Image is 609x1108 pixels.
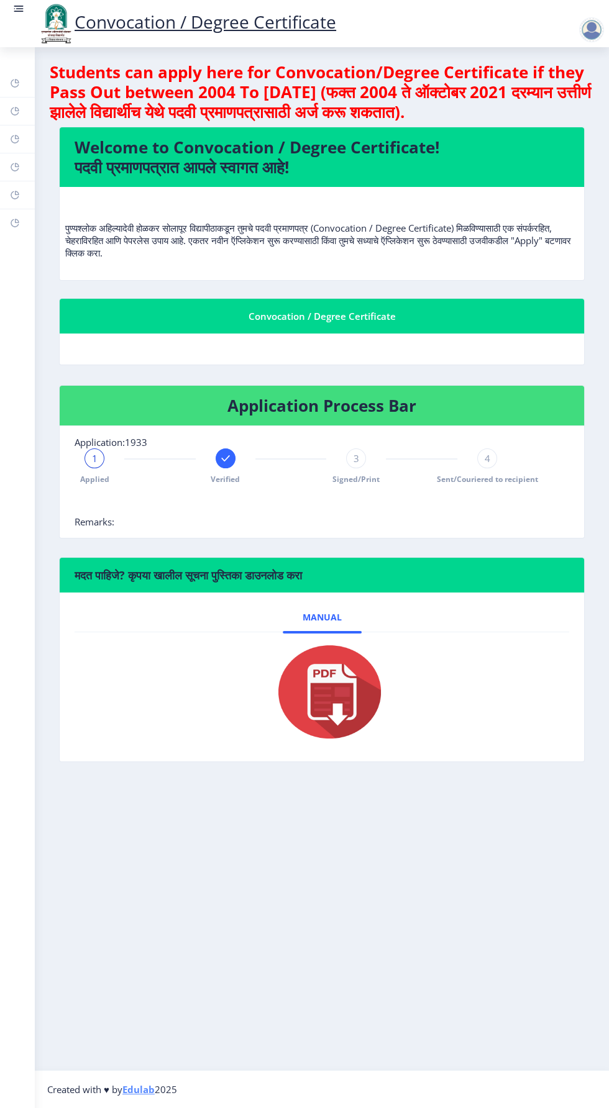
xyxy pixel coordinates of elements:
[50,62,594,122] h4: Students can apply here for Convocation/Degree Certificate if they Pass Out between 2004 To [DATE...
[75,436,147,448] span: Application:1933
[303,612,342,622] span: Manual
[92,452,98,465] span: 1
[354,452,359,465] span: 3
[485,452,490,465] span: 4
[260,642,384,742] img: pdf.png
[80,474,109,484] span: Applied
[37,10,336,34] a: Convocation / Degree Certificate
[75,568,569,583] h6: मदत पाहिजे? कृपया खालील सूचना पुस्तिका डाउनलोड करा
[37,2,75,45] img: logo
[47,1083,177,1096] span: Created with ♥ by 2025
[332,474,380,484] span: Signed/Print
[65,197,579,259] p: पुण्यश्लोक अहिल्यादेवी होळकर सोलापूर विद्यापीठाकडून तुमचे पदवी प्रमाणपत्र (Convocation / Degree C...
[211,474,240,484] span: Verified
[75,137,569,177] h4: Welcome to Convocation / Degree Certificate! पदवी प्रमाणपत्रात आपले स्वागत आहे!
[75,396,569,415] h4: Application Process Bar
[75,515,114,528] span: Remarks:
[75,309,569,324] div: Convocation / Degree Certificate
[437,474,538,484] span: Sent/Couriered to recipient
[283,602,362,632] a: Manual
[122,1083,155,1096] a: Edulab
